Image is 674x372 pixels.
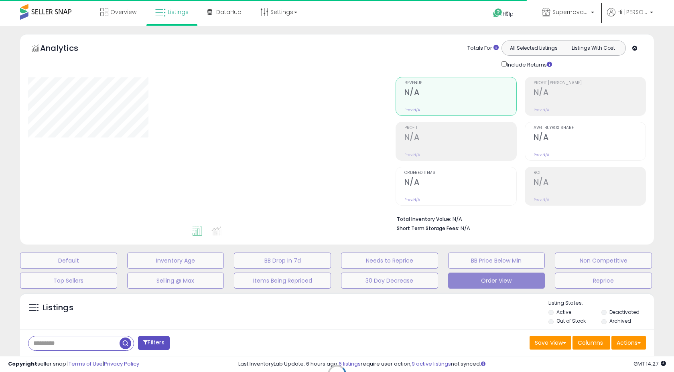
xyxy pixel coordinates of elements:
[534,107,549,112] small: Prev: N/A
[397,214,640,223] li: N/A
[127,273,224,289] button: Selling @ Max
[234,273,331,289] button: Items Being Repriced
[404,81,516,85] span: Revenue
[127,253,224,269] button: Inventory Age
[404,152,420,157] small: Prev: N/A
[504,43,564,53] button: All Selected Listings
[534,178,646,188] h2: N/A
[341,253,438,269] button: Needs to Reprice
[487,2,529,26] a: Help
[448,273,545,289] button: Order View
[20,273,117,289] button: Top Sellers
[8,360,37,368] strong: Copyright
[40,42,94,56] h5: Analytics
[552,8,589,16] span: Supernova Co.
[467,44,499,52] div: Totals For
[448,253,545,269] button: BB Price Below Min
[534,133,646,144] h2: N/A
[216,8,242,16] span: DataHub
[534,88,646,99] h2: N/A
[534,81,646,85] span: Profit [PERSON_NAME]
[404,178,516,188] h2: N/A
[234,253,331,269] button: BB Drop in 7d
[341,273,438,289] button: 30 Day Decrease
[617,8,648,16] span: Hi [PERSON_NAME]
[110,8,136,16] span: Overview
[404,88,516,99] h2: N/A
[534,171,646,175] span: ROI
[607,8,653,26] a: Hi [PERSON_NAME]
[461,224,470,232] span: N/A
[563,43,623,53] button: Listings With Cost
[534,126,646,130] span: Avg. Buybox Share
[404,171,516,175] span: Ordered Items
[495,60,562,69] div: Include Returns
[555,253,652,269] button: Non Competitive
[404,133,516,144] h2: N/A
[20,253,117,269] button: Default
[397,225,459,232] b: Short Term Storage Fees:
[404,126,516,130] span: Profit
[534,197,549,202] small: Prev: N/A
[168,8,189,16] span: Listings
[555,273,652,289] button: Reprice
[534,152,549,157] small: Prev: N/A
[8,360,139,368] div: seller snap | |
[493,8,503,18] i: Get Help
[404,107,420,112] small: Prev: N/A
[503,10,514,17] span: Help
[404,197,420,202] small: Prev: N/A
[397,216,451,222] b: Total Inventory Value:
